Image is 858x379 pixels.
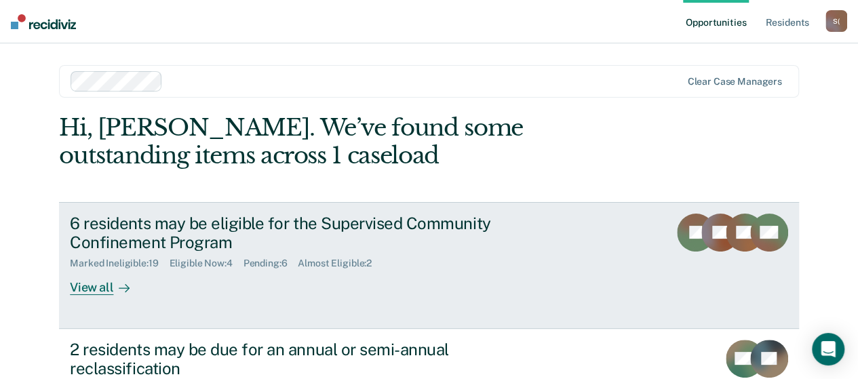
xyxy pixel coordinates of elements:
[812,333,844,365] div: Open Intercom Messenger
[825,10,847,32] div: S (
[11,14,76,29] img: Recidiviz
[70,269,146,296] div: View all
[70,258,169,269] div: Marked Ineligible : 19
[59,202,799,329] a: 6 residents may be eligible for the Supervised Community Confinement ProgramMarked Ineligible:19E...
[825,10,847,32] button: S(
[59,114,650,169] div: Hi, [PERSON_NAME]. We’ve found some outstanding items across 1 caseload
[243,258,298,269] div: Pending : 6
[169,258,243,269] div: Eligible Now : 4
[298,258,383,269] div: Almost Eligible : 2
[687,76,781,87] div: Clear case managers
[70,340,546,379] div: 2 residents may be due for an annual or semi-annual reclassification
[70,214,546,253] div: 6 residents may be eligible for the Supervised Community Confinement Program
